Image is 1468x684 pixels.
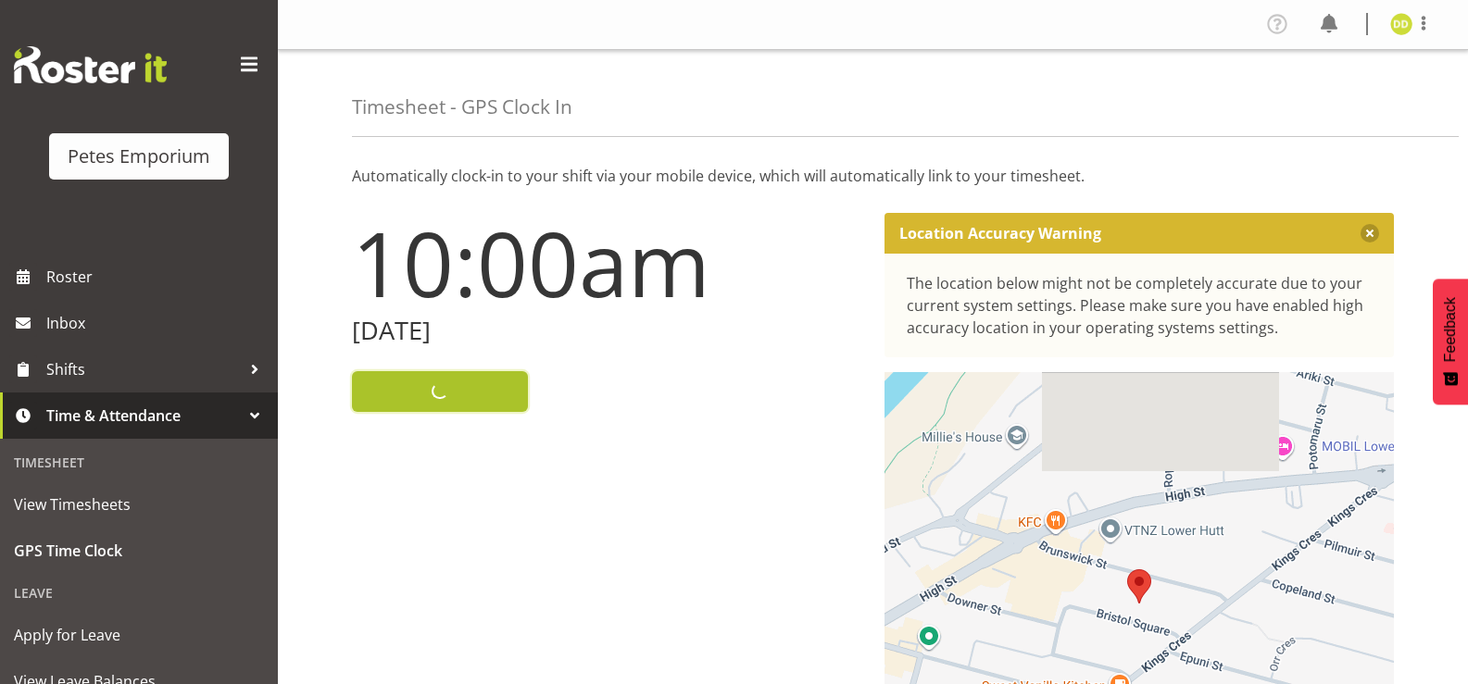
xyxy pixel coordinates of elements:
[46,309,269,337] span: Inbox
[5,481,273,528] a: View Timesheets
[5,528,273,574] a: GPS Time Clock
[14,46,167,83] img: Rosterit website logo
[46,402,241,429] span: Time & Attendance
[1442,297,1459,362] span: Feedback
[14,491,264,518] span: View Timesheets
[14,537,264,565] span: GPS Time Clock
[352,317,862,345] h2: [DATE]
[46,355,241,383] span: Shifts
[5,612,273,658] a: Apply for Leave
[1433,279,1468,404] button: Feedback - Show survey
[352,165,1394,187] p: Automatically clock-in to your shift via your mobile device, which will automatically link to you...
[907,272,1373,339] div: The location below might not be completely accurate due to your current system settings. Please m...
[68,143,210,170] div: Petes Emporium
[5,443,273,481] div: Timesheet
[899,224,1101,243] p: Location Accuracy Warning
[352,213,862,313] h1: 10:00am
[46,263,269,291] span: Roster
[14,621,264,649] span: Apply for Leave
[5,574,273,612] div: Leave
[1390,13,1412,35] img: danielle-donselaar8920.jpg
[1361,224,1379,243] button: Close message
[352,96,572,118] h4: Timesheet - GPS Clock In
